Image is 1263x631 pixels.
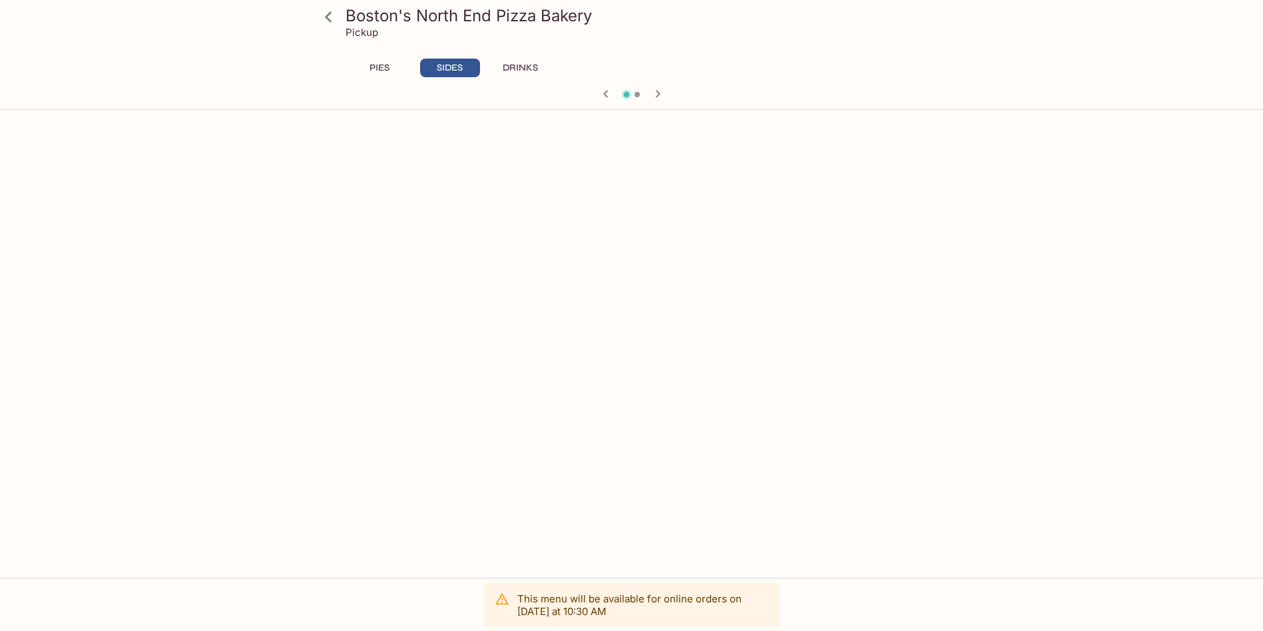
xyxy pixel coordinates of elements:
[350,59,409,77] button: PIES
[420,59,480,77] button: SIDES
[346,5,941,26] h3: Boston's North End Pizza Bakery
[491,59,551,77] button: DRINKS
[517,592,769,618] p: This menu will be available for online orders on [DATE] at 10:30 AM
[346,26,378,39] p: Pickup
